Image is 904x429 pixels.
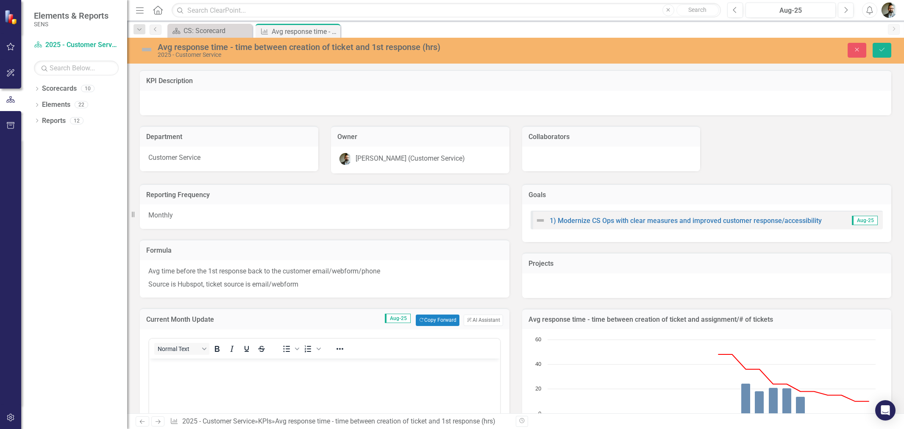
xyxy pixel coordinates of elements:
[148,267,501,278] p: Avg time before the 1st response back to the customer email/webform/phone
[75,101,88,109] div: 22
[239,343,254,355] button: Underline
[535,335,541,343] text: 60
[146,247,503,254] h3: Formula
[146,316,276,323] h3: Current Month Update
[272,26,338,37] div: Avg response time - time between creation of ticket and 1st response (hrs)
[676,4,719,16] button: Search
[42,116,66,126] a: Reports
[550,217,822,225] a: 1) Modernize CS Ops with clear measures and improved customer response/accessibility
[538,409,541,417] text: 0
[688,6,707,13] span: Search
[4,10,19,25] img: ClearPoint Strategy
[184,25,250,36] div: CS: Scorecard
[34,21,108,28] small: SENS
[148,153,200,162] span: Customer Service
[852,216,878,225] span: Aug-25
[796,397,805,414] path: Jul-25, 14. Actual.
[210,343,224,355] button: Bold
[140,43,153,56] img: Not Defined
[882,3,897,18] img: Chad Molen
[337,133,503,141] h3: Owner
[158,345,199,352] span: Normal Text
[182,417,255,425] a: 2025 - Customer Service
[535,360,541,368] text: 40
[42,84,77,94] a: Scorecards
[333,343,347,355] button: Reveal or hide additional toolbar items
[528,260,885,267] h3: Projects
[875,400,896,421] div: Open Intercom Messenger
[34,11,108,21] span: Elements & Reports
[154,343,209,355] button: Block Normal Text
[748,6,833,16] div: Aug-25
[279,343,300,355] div: Bullet list
[754,391,764,414] path: Apr-25, 18.4. Actual.
[70,117,83,124] div: 12
[745,3,836,18] button: Aug-25
[416,315,459,326] button: Copy Forward
[339,153,351,165] img: Chad Molen
[275,417,495,425] div: Avg response time - time between creation of ticket and 1st response (hrs)
[140,204,509,229] div: Monthly
[258,417,272,425] a: KPIs
[741,384,750,414] path: Mar-25, 24.5. Actual.
[158,42,563,52] div: Avg response time - time between creation of ticket and 1st response (hrs)
[34,61,119,75] input: Search Below...
[356,154,465,164] div: [PERSON_NAME] (Customer Service)
[528,133,694,141] h3: Collaborators
[81,85,95,92] div: 10
[528,316,885,323] h3: Avg response time - time between creation of ticket and assignment/# of tickets
[158,52,563,58] div: 2025 - Customer Service
[464,315,503,326] button: AI Assistant
[146,191,503,199] h3: Reporting Frequency
[254,343,269,355] button: Strikethrough
[172,3,721,18] input: Search ClearPoint...
[535,384,541,392] text: 20
[782,388,791,414] path: Jun-25, 20.6. Actual.
[535,215,545,226] img: Not Defined
[385,314,411,323] span: Aug-25
[170,25,250,36] a: CS: Scorecard
[42,100,70,110] a: Elements
[146,133,312,141] h3: Department
[148,278,501,290] p: Source is Hubspot, ticket source is email/webform
[146,77,885,85] h3: KPI Description
[301,343,322,355] div: Numbered list
[528,191,885,199] h3: Goals
[34,40,119,50] a: 2025 - Customer Service
[225,343,239,355] button: Italic
[170,417,509,426] div: » »
[768,388,778,414] path: May-25, 21. Actual.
